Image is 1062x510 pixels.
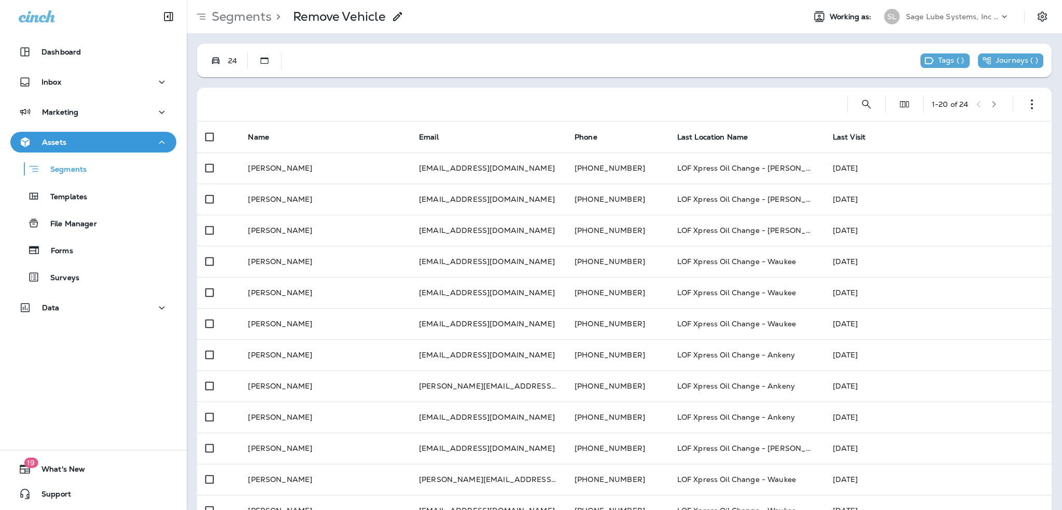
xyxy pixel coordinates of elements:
[248,132,269,142] span: Name
[419,132,439,142] span: Email
[10,158,176,180] button: Segments
[411,277,566,308] td: [EMAIL_ADDRESS][DOMAIN_NAME]
[566,402,669,433] td: [PHONE_NUMBER]
[240,308,411,339] td: [PERSON_NAME]
[830,12,874,21] span: Working as:
[669,277,825,308] td: LOF Xpress Oil Change - Waukee
[154,6,183,27] button: Collapse Sidebar
[932,100,968,108] div: 1 - 20 of 24
[669,464,825,495] td: LOF Xpress Oil Change - Waukee
[825,339,1052,370] td: [DATE]
[411,246,566,277] td: [EMAIL_ADDRESS][DOMAIN_NAME]
[566,246,669,277] td: [PHONE_NUMBER]
[40,192,87,202] p: Templates
[825,433,1052,464] td: [DATE]
[10,266,176,288] button: Surveys
[566,277,669,308] td: [PHONE_NUMBER]
[240,153,411,184] td: [PERSON_NAME]
[240,370,411,402] td: [PERSON_NAME]
[566,433,669,464] td: [PHONE_NUMBER]
[41,48,81,56] p: Dashboard
[825,464,1052,495] td: [DATE]
[10,297,176,318] button: Data
[825,308,1052,339] td: [DATE]
[566,339,669,370] td: [PHONE_NUMBER]
[669,153,825,184] td: LOF Xpress Oil Change - [PERSON_NAME]
[884,9,900,24] div: SL
[10,42,176,62] button: Dashboard
[41,78,61,86] p: Inbox
[669,184,825,215] td: LOF Xpress Oil Change - [PERSON_NAME]
[566,215,669,246] td: [PHONE_NUMBER]
[566,153,669,184] td: [PHONE_NUMBER]
[825,215,1052,246] td: [DATE]
[240,433,411,464] td: [PERSON_NAME]
[566,308,669,339] td: [PHONE_NUMBER]
[856,94,877,115] button: Search Segments
[411,215,566,246] td: [EMAIL_ADDRESS][DOMAIN_NAME]
[411,184,566,215] td: [EMAIL_ADDRESS][DOMAIN_NAME]
[825,277,1052,308] td: [DATE]
[24,458,38,468] span: 19
[669,246,825,277] td: LOF Xpress Oil Change - Waukee
[272,9,281,24] p: >
[293,9,385,24] p: Remove Vehicle
[42,138,66,146] p: Assets
[411,370,566,402] td: [PERSON_NAME][EMAIL_ADDRESS][PERSON_NAME][DOMAIN_NAME]
[825,402,1052,433] td: [DATE]
[40,219,97,229] p: File Manager
[1033,7,1052,26] button: Settings
[833,132,865,142] span: Last Visit
[10,102,176,122] button: Marketing
[31,465,85,477] span: What's New
[240,246,411,277] td: [PERSON_NAME]
[10,72,176,92] button: Inbox
[669,433,825,464] td: LOF Xpress Oil Change - [PERSON_NAME]
[894,94,915,115] button: Edit Fields
[240,184,411,215] td: [PERSON_NAME]
[566,464,669,495] td: [PHONE_NUMBER]
[669,308,825,339] td: LOF Xpress Oil Change - Waukee
[240,339,411,370] td: [PERSON_NAME]
[226,57,247,65] div: 24
[677,132,748,142] span: Last Location Name
[575,132,597,142] span: Phone
[825,370,1052,402] td: [DATE]
[566,184,669,215] td: [PHONE_NUMBER]
[42,304,60,312] p: Data
[240,464,411,495] td: [PERSON_NAME]
[10,484,176,504] button: Support
[411,308,566,339] td: [EMAIL_ADDRESS][DOMAIN_NAME]
[996,56,1038,65] p: Journeys ( )
[978,53,1043,68] div: This segment is not used in any journeys
[825,246,1052,277] td: [DATE]
[31,490,71,502] span: Support
[40,246,73,256] p: Forms
[669,402,825,433] td: LOF Xpress Oil Change - Ankeny
[42,108,78,116] p: Marketing
[669,215,825,246] td: LOF Xpress Oil Change - [PERSON_NAME]
[10,185,176,207] button: Templates
[240,215,411,246] td: [PERSON_NAME]
[240,402,411,433] td: [PERSON_NAME]
[10,212,176,234] button: File Manager
[825,153,1052,184] td: [DATE]
[669,370,825,402] td: LOF Xpress Oil Change - Ankeny
[411,464,566,495] td: [PERSON_NAME][EMAIL_ADDRESS][PERSON_NAME][DOMAIN_NAME]
[207,9,272,24] p: Segments
[566,370,669,402] td: [PHONE_NUMBER]
[10,459,176,479] button: 19What's New
[920,53,970,68] div: This segment has no tags
[10,132,176,153] button: Assets
[254,50,275,71] button: Static
[411,339,566,370] td: [EMAIL_ADDRESS][DOMAIN_NAME]
[40,273,79,283] p: Surveys
[411,153,566,184] td: [EMAIL_ADDRESS][DOMAIN_NAME]
[938,56,964,65] p: Tags ( )
[10,239,176,261] button: Forms
[669,339,825,370] td: LOF Xpress Oil Change - Ankeny
[411,433,566,464] td: [EMAIL_ADDRESS][DOMAIN_NAME]
[240,277,411,308] td: [PERSON_NAME]
[40,165,87,175] p: Segments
